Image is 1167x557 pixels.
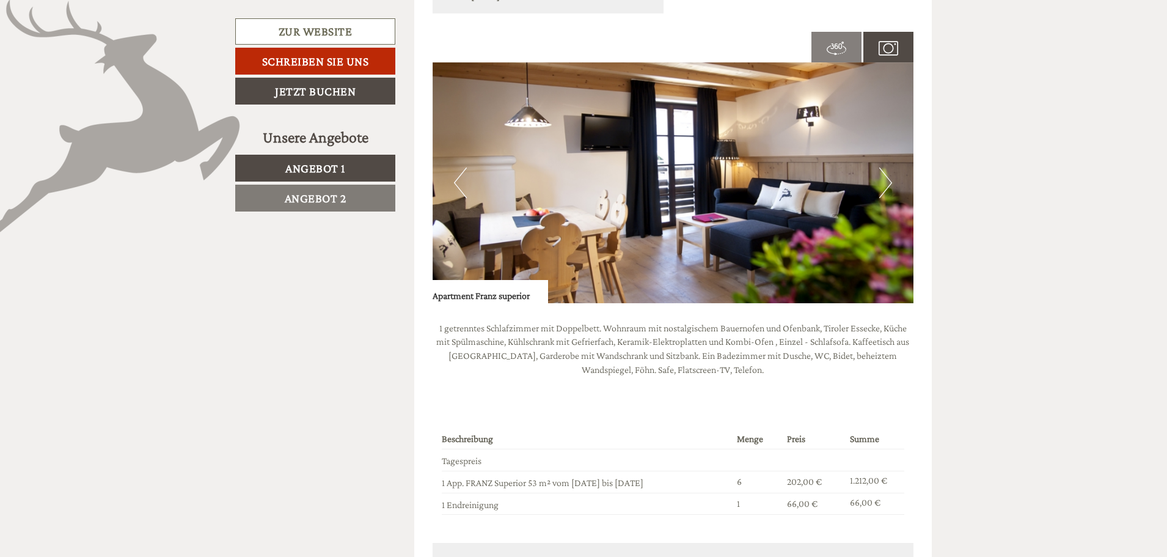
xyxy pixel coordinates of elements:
button: Senden [399,317,481,344]
td: 1 [732,493,783,515]
div: Apartment Franz superior [433,280,548,303]
td: 6 [732,471,783,493]
td: 1.212,00 € [845,471,904,493]
td: 66,00 € [845,493,904,515]
td: Tagespreis [442,449,732,471]
a: Zur Website [235,18,395,45]
a: Jetzt buchen [235,78,395,105]
a: Schreiben Sie uns [235,48,395,75]
img: camera.svg [879,39,898,58]
span: Angebot 1 [285,161,345,175]
small: 20:08 [18,59,172,68]
td: 1 Endreinigung [442,493,732,515]
span: 202,00 € [787,476,822,487]
img: image [433,62,914,303]
div: Zin Senfter Residence [18,35,172,45]
th: Preis [782,430,845,449]
span: 66,00 € [787,498,818,509]
p: 1 getrenntes Schlafzimmer mit Doppelbett. Wohnraum mit nostalgischem Bauernofen und Ofenbank, Tir... [433,322,914,377]
span: Angebot 2 [285,191,346,205]
button: Previous [454,168,467,198]
th: Summe [845,430,904,449]
button: Next [879,168,892,198]
th: Menge [732,430,783,449]
img: 360-grad.svg [827,39,846,58]
div: Unsere Angebote [235,126,395,149]
div: [DATE] [219,9,263,30]
div: Guten Tag, wie können wir Ihnen helfen? [9,33,178,70]
th: Beschreibung [442,430,732,449]
td: 1 App. FRANZ Superior 53 m² vom [DATE] bis [DATE] [442,471,732,493]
